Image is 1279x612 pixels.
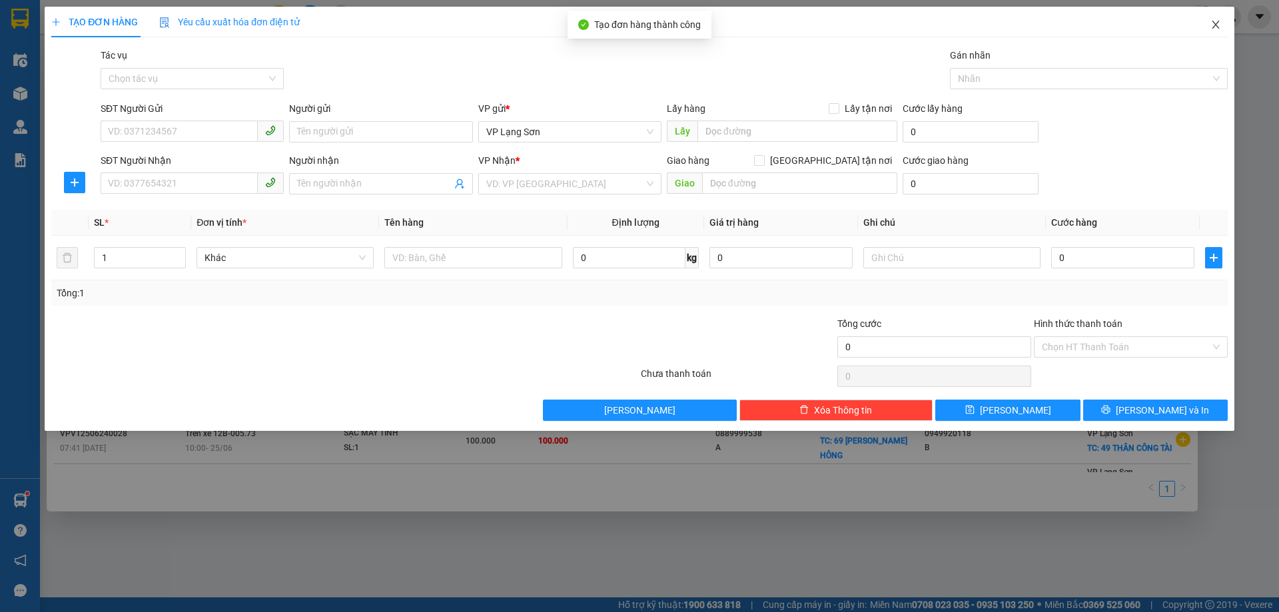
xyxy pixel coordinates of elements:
[965,405,975,416] span: save
[799,405,809,416] span: delete
[765,153,897,168] span: [GEOGRAPHIC_DATA] tận nơi
[1197,7,1234,44] button: Close
[64,172,85,193] button: plus
[739,400,933,421] button: deleteXóa Thông tin
[709,247,853,268] input: 0
[1101,405,1110,416] span: printer
[697,121,897,142] input: Dọc đường
[935,400,1080,421] button: save[PERSON_NAME]
[594,19,701,30] span: Tạo đơn hàng thành công
[265,177,276,188] span: phone
[265,125,276,136] span: phone
[384,217,424,228] span: Tên hàng
[903,173,1039,194] input: Cước giao hàng
[478,101,661,116] div: VP gửi
[197,217,246,228] span: Đơn vị tính
[709,217,759,228] span: Giá trị hàng
[1034,318,1122,329] label: Hình thức thanh toán
[863,247,1041,268] input: Ghi Chú
[101,50,127,61] label: Tác vụ
[814,403,872,418] span: Xóa Thông tin
[1205,247,1222,268] button: plus
[578,19,589,30] span: check-circle
[543,400,737,421] button: [PERSON_NAME]
[980,403,1051,418] span: [PERSON_NAME]
[667,121,697,142] span: Lấy
[667,155,709,166] span: Giao hàng
[903,121,1039,143] input: Cước lấy hàng
[384,247,562,268] input: VD: Bàn, Ghế
[51,17,138,27] span: TẠO ĐƠN HÀNG
[858,210,1046,236] th: Ghi chú
[837,318,881,329] span: Tổng cước
[685,247,699,268] span: kg
[903,155,969,166] label: Cước giao hàng
[51,17,61,27] span: plus
[159,17,300,27] span: Yêu cầu xuất hóa đơn điện tử
[101,153,284,168] div: SĐT Người Nhận
[667,172,702,194] span: Giao
[486,122,653,142] span: VP Lạng Sơn
[57,247,78,268] button: delete
[1083,400,1228,421] button: printer[PERSON_NAME] và In
[839,101,897,116] span: Lấy tận nơi
[1210,19,1221,30] span: close
[950,50,991,61] label: Gán nhãn
[1051,217,1097,228] span: Cước hàng
[639,366,836,390] div: Chưa thanh toán
[101,101,284,116] div: SĐT Người Gửi
[57,286,494,300] div: Tổng: 1
[1206,252,1222,263] span: plus
[1116,403,1209,418] span: [PERSON_NAME] và In
[65,177,85,188] span: plus
[205,248,366,268] span: Khác
[159,17,170,28] img: icon
[604,403,675,418] span: [PERSON_NAME]
[94,217,105,228] span: SL
[454,178,465,189] span: user-add
[667,103,705,114] span: Lấy hàng
[289,101,472,116] div: Người gửi
[478,155,516,166] span: VP Nhận
[289,153,472,168] div: Người nhận
[612,217,659,228] span: Định lượng
[702,172,897,194] input: Dọc đường
[903,103,963,114] label: Cước lấy hàng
